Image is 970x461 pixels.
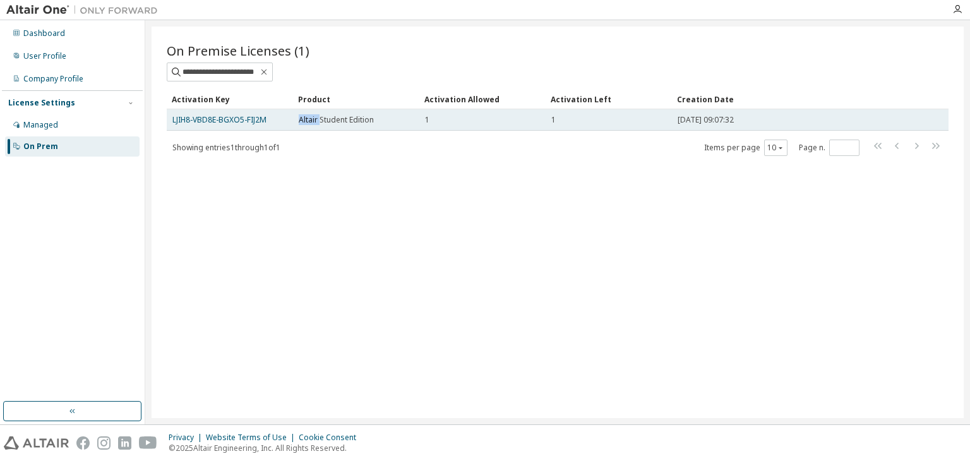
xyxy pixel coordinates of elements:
div: Creation Date [677,89,893,109]
img: Altair One [6,4,164,16]
a: LJIH8-VBD8E-BGXO5-FIJ2M [172,114,266,125]
div: User Profile [23,51,66,61]
span: [DATE] 09:07:32 [678,115,734,125]
div: Dashboard [23,28,65,39]
div: Activation Left [551,89,667,109]
span: 1 [425,115,429,125]
span: Altair Student Edition [299,115,374,125]
span: On Premise Licenses (1) [167,42,309,59]
img: facebook.svg [76,436,90,450]
div: Product [298,89,414,109]
span: 1 [551,115,556,125]
div: On Prem [23,141,58,152]
div: Managed [23,120,58,130]
img: altair_logo.svg [4,436,69,450]
span: Items per page [704,140,787,156]
div: Activation Allowed [424,89,541,109]
img: instagram.svg [97,436,111,450]
div: Website Terms of Use [206,433,299,443]
span: Page n. [799,140,859,156]
div: Cookie Consent [299,433,364,443]
div: Privacy [169,433,206,443]
img: youtube.svg [139,436,157,450]
img: linkedin.svg [118,436,131,450]
p: © 2025 Altair Engineering, Inc. All Rights Reserved. [169,443,364,453]
span: Showing entries 1 through 1 of 1 [172,142,280,153]
button: 10 [767,143,784,153]
div: Activation Key [172,89,288,109]
div: License Settings [8,98,75,108]
div: Company Profile [23,74,83,84]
